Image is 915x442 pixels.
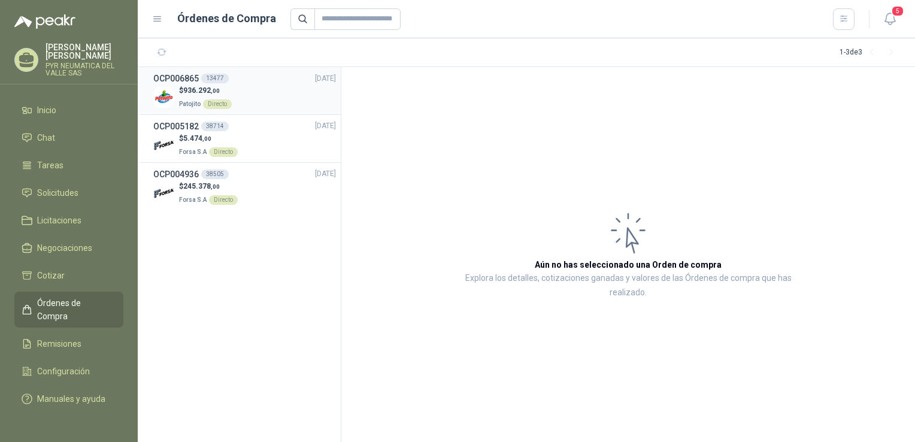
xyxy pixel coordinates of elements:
[461,271,795,300] p: Explora los detalles, cotizaciones ganadas y valores de las Órdenes de compra que has realizado.
[37,159,63,172] span: Tareas
[202,135,211,142] span: ,00
[14,237,123,259] a: Negociaciones
[179,181,238,192] p: $
[14,292,123,328] a: Órdenes de Compra
[209,147,238,157] div: Directo
[37,241,92,255] span: Negociaciones
[46,62,123,77] p: PYR NEUMATICA DEL VALLE SAS
[179,101,201,107] span: Patojito
[153,183,174,204] img: Company Logo
[179,149,207,155] span: Forsa S.A
[14,14,75,29] img: Logo peakr
[14,154,123,177] a: Tareas
[211,87,220,94] span: ,00
[153,168,199,181] h3: OCP004936
[201,122,229,131] div: 38714
[153,168,336,205] a: OCP00493638505[DATE] Company Logo$245.378,00Forsa S.ADirecto
[14,332,123,355] a: Remisiones
[14,99,123,122] a: Inicio
[315,73,336,84] span: [DATE]
[315,168,336,180] span: [DATE]
[203,99,232,109] div: Directo
[891,5,904,17] span: 5
[535,258,722,271] h3: Aún no has seleccionado una Orden de compra
[153,120,336,158] a: OCP00518238714[DATE] Company Logo$5.474,00Forsa S.ADirecto
[37,214,81,227] span: Licitaciones
[201,74,229,83] div: 13477
[315,120,336,132] span: [DATE]
[37,337,81,350] span: Remisiones
[14,209,123,232] a: Licitaciones
[179,196,207,203] span: Forsa S.A
[183,182,220,190] span: 245.378
[201,169,229,179] div: 38505
[14,387,123,410] a: Manuales y ayuda
[153,72,336,110] a: OCP00686513477[DATE] Company Logo$936.292,00PatojitoDirecto
[153,120,199,133] h3: OCP005182
[14,264,123,287] a: Cotizar
[37,131,55,144] span: Chat
[209,195,238,205] div: Directo
[14,360,123,383] a: Configuración
[840,43,901,62] div: 1 - 3 de 3
[211,183,220,190] span: ,00
[46,43,123,60] p: [PERSON_NAME] [PERSON_NAME]
[179,133,238,144] p: $
[37,365,90,378] span: Configuración
[183,134,211,143] span: 5.474
[153,135,174,156] img: Company Logo
[14,181,123,204] a: Solicitudes
[14,126,123,149] a: Chat
[37,186,78,199] span: Solicitudes
[177,10,276,27] h1: Órdenes de Compra
[37,269,65,282] span: Cotizar
[183,86,220,95] span: 936.292
[37,392,105,405] span: Manuales y ayuda
[37,296,112,323] span: Órdenes de Compra
[879,8,901,30] button: 5
[153,72,199,85] h3: OCP006865
[153,87,174,108] img: Company Logo
[37,104,56,117] span: Inicio
[179,85,232,96] p: $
